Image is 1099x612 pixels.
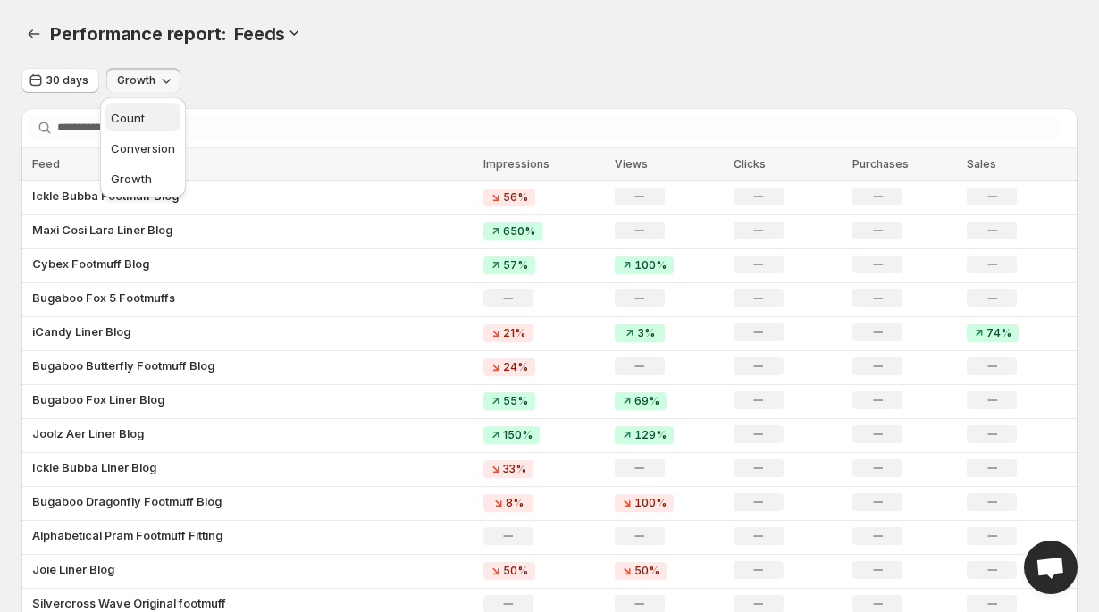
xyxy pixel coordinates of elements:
[32,492,222,510] span: Bugaboo Dragonfly Footmuff Blog
[503,258,528,272] span: 57%
[503,564,528,578] span: 50%
[32,526,222,544] span: Alphabetical Pram Footmuff Fitting
[32,157,60,171] span: Feed
[503,224,535,239] span: 650%
[50,23,227,45] span: Performance report:
[986,326,1011,340] span: 74%
[734,157,766,171] span: Clicks
[32,424,144,442] span: Joolz Aer Liner Blog
[503,360,528,374] span: 24%
[503,462,526,476] span: 33%
[615,157,648,171] span: Views
[634,258,667,272] span: 100%
[503,428,533,442] span: 150%
[111,172,152,186] span: Growth
[32,187,179,205] span: Ickle Bubba Footmuff Blog
[503,190,528,205] span: 56%
[634,428,667,442] span: 129%
[32,356,214,374] span: Bugaboo Butterfly Footmuff Blog
[21,68,99,93] button: 30 days
[634,564,659,578] span: 50%
[32,289,175,306] span: Bugaboo Fox 5 Footmuffs
[46,73,88,88] span: 30 days
[106,68,180,93] button: Growth
[503,394,528,408] span: 55%
[32,458,156,476] span: Ickle Bubba Liner Blog
[117,73,155,88] span: Growth
[634,394,659,408] span: 69%
[32,323,130,340] span: iCandy Liner Blog
[32,560,114,578] span: Joie Liner Blog
[483,157,549,171] span: Impressions
[32,390,164,408] span: Bugaboo Fox Liner Blog
[1024,541,1078,594] a: Open chat
[32,594,226,612] span: Silvercross Wave Original footmuff
[967,157,996,171] span: Sales
[503,326,525,340] span: 21%
[637,326,655,340] span: 3%
[21,21,46,46] button: Performance report
[111,111,145,125] span: Count
[852,157,909,171] span: Purchases
[634,496,667,510] span: 100%
[32,255,149,272] span: Cybex Footmuff Blog
[506,496,524,510] span: 8%
[234,23,285,45] h3: Feeds
[32,221,172,239] span: Maxi Cosi Lara Liner Blog
[111,141,175,155] span: Conversion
